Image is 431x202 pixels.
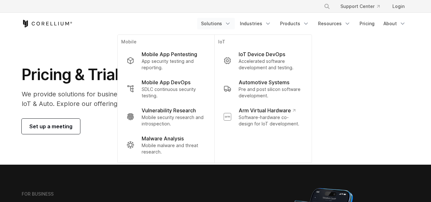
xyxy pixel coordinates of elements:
[356,18,378,29] a: Pricing
[142,86,205,99] p: SDLC continuous security testing.
[218,39,308,47] p: IoT
[22,191,54,197] h6: FOR BUSINESS
[314,18,354,29] a: Resources
[218,75,308,103] a: Automotive Systems Pre and post silicon software development.
[239,114,302,127] p: Software-hardware co-design for IoT development.
[121,131,210,159] a: Malware Analysis Mobile malware and threat research.
[142,50,197,58] p: Mobile App Pentesting
[197,18,235,29] a: Solutions
[22,119,80,134] a: Set up a meeting
[335,1,385,12] a: Support Center
[236,18,275,29] a: Industries
[276,18,313,29] a: Products
[239,107,295,114] p: Arm Virtual Hardware
[218,47,308,75] a: IoT Device DevOps Accelerated software development and testing.
[142,114,205,127] p: Mobile security research and introspection.
[22,89,276,108] p: We provide solutions for businesses, research teams, community individuals, and IoT & Auto. Explo...
[121,103,210,131] a: Vulnerability Research Mobile security research and introspection.
[142,58,205,71] p: App security testing and reporting.
[142,107,196,114] p: Vulnerability Research
[321,1,333,12] button: Search
[239,58,302,71] p: Accelerated software development and testing.
[142,79,190,86] p: Mobile App DevOps
[22,65,276,84] h1: Pricing & Trials
[22,20,72,27] a: Corellium Home
[29,123,72,130] span: Set up a meeting
[218,103,308,131] a: Arm Virtual Hardware Software-hardware co-design for IoT development.
[387,1,410,12] a: Login
[142,135,184,142] p: Malware Analysis
[239,79,289,86] p: Automotive Systems
[197,18,410,29] div: Navigation Menu
[380,18,410,29] a: About
[142,142,205,155] p: Mobile malware and threat research.
[239,50,285,58] p: IoT Device DevOps
[316,1,410,12] div: Navigation Menu
[239,86,302,99] p: Pre and post silicon software development.
[121,39,210,47] p: Mobile
[121,47,210,75] a: Mobile App Pentesting App security testing and reporting.
[121,75,210,103] a: Mobile App DevOps SDLC continuous security testing.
